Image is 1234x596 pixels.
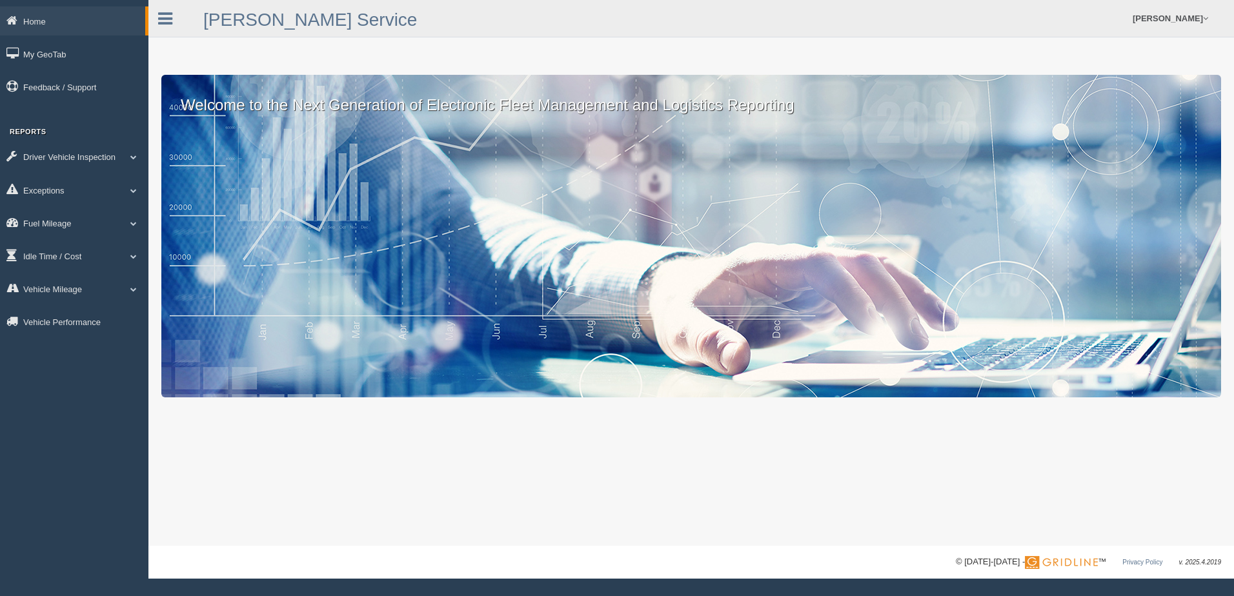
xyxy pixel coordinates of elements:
div: © [DATE]-[DATE] - ™ [956,555,1221,569]
a: [PERSON_NAME] Service [203,10,417,30]
a: Privacy Policy [1122,559,1162,566]
span: v. 2025.4.2019 [1179,559,1221,566]
p: Welcome to the Next Generation of Electronic Fleet Management and Logistics Reporting [161,75,1221,116]
img: Gridline [1025,556,1098,569]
